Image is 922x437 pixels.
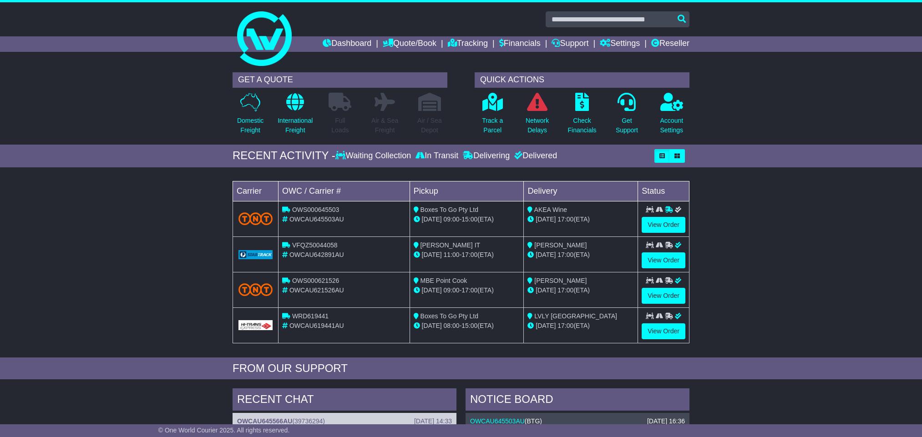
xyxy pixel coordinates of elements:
[233,388,456,413] div: RECENT CHAT
[527,215,634,224] div: (ETA)
[238,212,273,225] img: TNT_Domestic.png
[292,277,339,284] span: OWS000621526
[238,283,273,296] img: TNT_Domestic.png
[461,216,477,223] span: 15:00
[444,216,460,223] span: 09:00
[660,116,684,135] p: Account Settings
[448,36,488,52] a: Tracking
[422,216,442,223] span: [DATE]
[422,251,442,258] span: [DATE]
[329,116,351,135] p: Full Loads
[420,206,478,213] span: Boxes To Go Pty Ltd
[470,417,525,425] a: OWCAU645503AU
[660,92,684,140] a: AccountSettings
[237,417,452,425] div: ( )
[289,216,344,223] span: OWCAU645503AU
[420,277,467,284] span: MBE Point Cook
[527,417,540,425] span: BTG
[335,151,413,161] div: Waiting Collection
[616,116,638,135] p: Get Support
[499,36,541,52] a: Financials
[422,286,442,294] span: [DATE]
[615,92,638,140] a: GetSupport
[289,251,344,258] span: OWCAU642891AU
[278,116,313,135] p: International Freight
[233,362,689,375] div: FROM OUR SUPPORT
[292,206,339,213] span: OWS000645503
[233,149,335,162] div: RECENT ACTIVITY -
[536,251,556,258] span: [DATE]
[512,151,557,161] div: Delivered
[557,216,573,223] span: 17:00
[536,286,556,294] span: [DATE]
[413,151,461,161] div: In Transit
[237,417,292,425] a: OWCAU645566AU
[481,92,503,140] a: Track aParcel
[557,322,573,329] span: 17:00
[158,427,290,434] span: © One World Courier 2025. All rights reserved.
[567,92,597,140] a: CheckFinancials
[383,36,436,52] a: Quote/Book
[289,286,344,294] span: OWCAU621526AU
[417,116,442,135] p: Air / Sea Depot
[642,323,685,339] a: View Order
[536,322,556,329] span: [DATE]
[651,36,689,52] a: Reseller
[444,286,460,294] span: 09:00
[527,286,634,295] div: (ETA)
[237,116,263,135] p: Domestic Freight
[292,241,338,249] span: VFQZ50044058
[647,417,685,425] div: [DATE] 16:36
[422,322,442,329] span: [DATE]
[414,417,452,425] div: [DATE] 14:33
[600,36,640,52] a: Settings
[557,286,573,294] span: 17:00
[461,286,477,294] span: 17:00
[233,181,279,201] td: Carrier
[638,181,689,201] td: Status
[642,288,685,304] a: View Order
[461,151,512,161] div: Delivering
[470,417,685,425] div: ( )
[461,251,477,258] span: 17:00
[414,215,520,224] div: - (ETA)
[534,312,617,320] span: LVLY [GEOGRAPHIC_DATA]
[277,92,313,140] a: InternationalFreight
[552,36,588,52] a: Support
[292,312,329,320] span: WRD619441
[534,241,587,249] span: [PERSON_NAME]
[371,116,398,135] p: Air & Sea Freight
[289,322,344,329] span: OWCAU619441AU
[527,250,634,260] div: (ETA)
[461,322,477,329] span: 15:00
[536,216,556,223] span: [DATE]
[323,36,371,52] a: Dashboard
[525,92,549,140] a: NetworkDelays
[414,250,520,260] div: - (ETA)
[534,277,587,284] span: [PERSON_NAME]
[414,321,520,331] div: - (ETA)
[237,92,264,140] a: DomesticFreight
[444,322,460,329] span: 08:00
[524,181,638,201] td: Delivery
[410,181,524,201] td: Pickup
[279,181,410,201] td: OWC / Carrier #
[238,320,273,330] img: GetCarrierServiceLogo
[233,72,447,88] div: GET A QUOTE
[642,252,685,268] a: View Order
[526,116,549,135] p: Network Delays
[527,321,634,331] div: (ETA)
[568,116,597,135] p: Check Financials
[475,72,689,88] div: QUICK ACTIONS
[294,417,323,425] span: 39736294
[444,251,460,258] span: 11:00
[238,250,273,259] img: GetCarrierServiceLogo
[420,312,478,320] span: Boxes To Go Pty Ltd
[466,388,689,413] div: NOTICE BOARD
[642,217,685,233] a: View Order
[482,116,503,135] p: Track a Parcel
[557,251,573,258] span: 17:00
[420,241,480,249] span: [PERSON_NAME] IT
[534,206,567,213] span: AKEA Wine
[414,286,520,295] div: - (ETA)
